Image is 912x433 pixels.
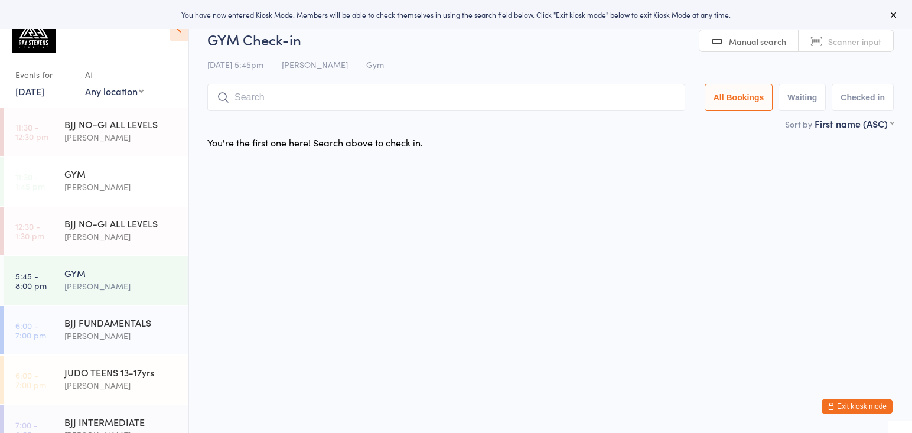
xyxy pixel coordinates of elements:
a: 12:30 -1:30 pmBJJ NO-GI ALL LEVELS[PERSON_NAME] [4,207,188,255]
span: [PERSON_NAME] [282,58,348,70]
time: 11:30 - 1:45 pm [15,172,45,191]
div: BJJ NO-GI ALL LEVELS [64,118,178,131]
div: First name (ASC) [815,117,894,130]
a: 6:00 -7:00 pmJUDO TEENS 13-17yrs[PERSON_NAME] [4,356,188,404]
a: 5:45 -8:00 pmGYM[PERSON_NAME] [4,256,188,305]
time: 6:00 - 7:00 pm [15,321,46,340]
div: GYM [64,167,178,180]
time: 11:30 - 12:30 pm [15,122,48,141]
div: BJJ INTERMEDIATE [64,415,178,428]
span: Manual search [729,35,786,47]
div: JUDO TEENS 13-17yrs [64,366,178,379]
div: [PERSON_NAME] [64,379,178,392]
span: Scanner input [828,35,881,47]
button: Waiting [779,84,826,111]
div: You're the first one here! Search above to check in. [207,136,423,149]
button: Exit kiosk mode [822,399,893,414]
button: Checked in [832,84,894,111]
div: Events for [15,65,73,84]
span: [DATE] 5:45pm [207,58,263,70]
div: GYM [64,266,178,279]
a: 6:00 -7:00 pmBJJ FUNDAMENTALS[PERSON_NAME] [4,306,188,354]
time: 5:45 - 8:00 pm [15,271,47,290]
div: BJJ NO-GI ALL LEVELS [64,217,178,230]
a: 11:30 -12:30 pmBJJ NO-GI ALL LEVELS[PERSON_NAME] [4,108,188,156]
div: At [85,65,144,84]
span: Gym [366,58,384,70]
div: [PERSON_NAME] [64,131,178,144]
div: [PERSON_NAME] [64,329,178,343]
time: 6:00 - 7:00 pm [15,370,46,389]
div: [PERSON_NAME] [64,180,178,194]
div: BJJ FUNDAMENTALS [64,316,178,329]
img: Ray Stevens Academy (Martial Sports Management Ltd T/A Ray Stevens Academy) [12,9,56,53]
div: [PERSON_NAME] [64,230,178,243]
h2: GYM Check-in [207,30,894,49]
div: [PERSON_NAME] [64,279,178,293]
a: [DATE] [15,84,44,97]
time: 12:30 - 1:30 pm [15,222,44,240]
a: 11:30 -1:45 pmGYM[PERSON_NAME] [4,157,188,206]
div: You have now entered Kiosk Mode. Members will be able to check themselves in using the search fie... [19,9,893,19]
div: Any location [85,84,144,97]
label: Sort by [785,118,812,130]
input: Search [207,84,685,111]
button: All Bookings [705,84,773,111]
